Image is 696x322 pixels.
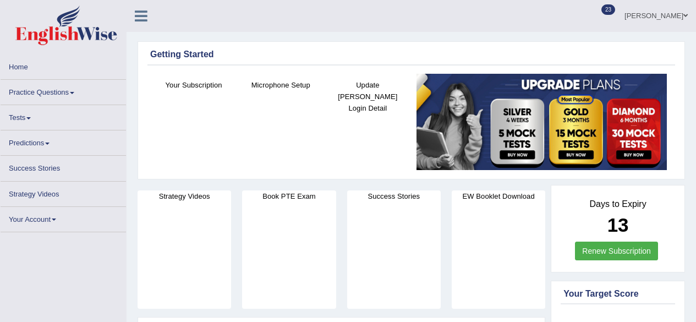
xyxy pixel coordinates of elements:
h4: Update [PERSON_NAME] Login Detail [330,79,405,114]
a: Renew Subscription [575,242,658,260]
h4: EW Booklet Download [452,190,545,202]
a: Home [1,54,126,76]
a: Tests [1,105,126,127]
img: small5.jpg [416,74,667,171]
h4: Microphone Setup [243,79,319,91]
span: 23 [601,4,615,15]
b: 13 [607,214,629,236]
h4: Book PTE Exam [242,190,336,202]
a: Success Stories [1,156,126,177]
div: Getting Started [150,48,672,61]
h4: Days to Expiry [563,199,672,209]
h4: Strategy Videos [138,190,231,202]
h4: Success Stories [347,190,441,202]
h4: Your Subscription [156,79,232,91]
a: Practice Questions [1,80,126,101]
a: Predictions [1,130,126,152]
a: Strategy Videos [1,182,126,203]
a: Your Account [1,207,126,228]
div: Your Target Score [563,287,672,301]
